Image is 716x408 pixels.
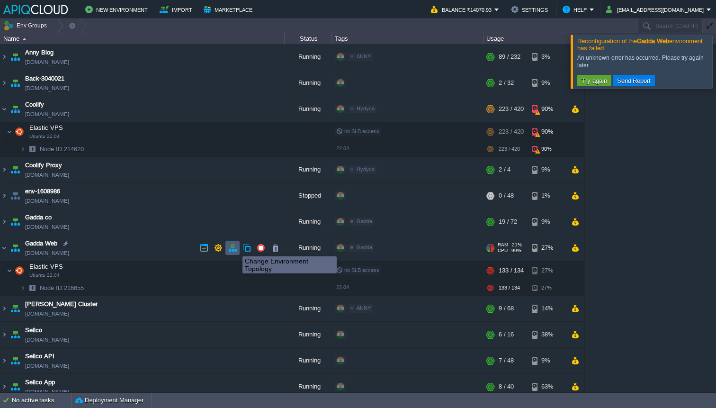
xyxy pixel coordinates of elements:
div: Status [285,33,331,44]
a: [DOMAIN_NAME] [25,109,69,119]
button: New Environment [85,4,151,15]
div: 133 / 134 [499,261,524,280]
a: [DOMAIN_NAME] [25,248,69,258]
div: 9% [532,209,563,235]
div: Running [285,348,332,373]
span: CPU [498,248,508,254]
a: [DOMAIN_NAME] [25,361,69,371]
div: 89 / 232 [499,44,520,70]
span: Gadda [357,218,372,224]
div: 9% [532,348,563,373]
span: 216655 [39,284,85,292]
span: ANNY [357,305,371,311]
a: [DOMAIN_NAME] [25,387,69,397]
img: AMDAwAAAACH5BAEAAAAALAAAAAABAAEAAAICRAEAOw== [20,142,26,156]
a: Coolify Proxy [25,161,62,170]
div: Running [285,296,332,321]
a: [DOMAIN_NAME] [25,196,69,206]
button: Help [563,4,590,15]
div: Running [285,70,332,96]
span: Node ID: [40,145,64,153]
a: Elastic VPSUbuntu 22.04 [28,263,64,270]
div: 9% [532,157,563,182]
span: 99% [511,248,521,254]
span: Node ID: [40,284,64,291]
span: ANNY [357,54,371,59]
div: Running [285,322,332,347]
span: Hydyco [357,166,375,172]
button: [EMAIL_ADDRESS][DOMAIN_NAME] [606,4,707,15]
button: Try again [579,76,610,85]
a: Gadda co [25,213,52,222]
a: [DOMAIN_NAME] [25,170,69,180]
div: 9 / 68 [499,296,514,321]
div: 8 / 40 [499,374,514,399]
div: 14% [532,296,563,321]
a: Sellco [25,326,42,335]
img: AMDAwAAAACH5BAEAAAAALAAAAAABAAEAAAICRAEAOw== [0,322,8,347]
div: 223 / 420 [499,142,520,156]
img: AMDAwAAAACH5BAEAAAAALAAAAAABAAEAAAICRAEAOw== [22,38,27,40]
div: Running [285,157,332,182]
a: [DOMAIN_NAME] [25,309,69,318]
div: 1% [532,183,563,209]
a: [PERSON_NAME] Cluster [25,299,98,309]
img: AMDAwAAAACH5BAEAAAAALAAAAAABAAEAAAICRAEAOw== [9,157,22,182]
span: Ubuntu 22.04 [29,134,60,139]
button: Import [160,4,195,15]
img: AMDAwAAAACH5BAEAAAAALAAAAAABAAEAAAICRAEAOw== [9,183,22,209]
span: Sellco API [25,352,54,361]
img: AMDAwAAAACH5BAEAAAAALAAAAAABAAEAAAICRAEAOw== [26,142,39,156]
span: no SLB access [336,267,379,273]
span: Ubuntu 22.04 [29,272,60,278]
div: No active tasks [12,393,71,408]
div: 63% [532,374,563,399]
span: RAM [498,242,508,248]
img: AMDAwAAAACH5BAEAAAAALAAAAAABAAEAAAICRAEAOw== [9,96,22,122]
span: 21% [512,242,522,248]
a: [DOMAIN_NAME] [25,222,69,232]
span: Elastic VPS [28,263,64,271]
a: Anny Blog [25,48,54,57]
div: An unknown error has occurred. Please try again later [577,54,710,69]
button: Env Groups [3,19,50,32]
div: 27% [532,235,563,261]
img: AMDAwAAAACH5BAEAAAAALAAAAAABAAEAAAICRAEAOw== [0,235,8,261]
img: AMDAwAAAACH5BAEAAAAALAAAAAABAAEAAAICRAEAOw== [9,44,22,70]
div: 38% [532,322,563,347]
a: [DOMAIN_NAME] [25,57,69,67]
span: 22.04 [336,145,349,151]
div: 223 / 420 [499,96,524,122]
div: 27% [532,261,563,280]
div: 27% [532,281,563,295]
img: AMDAwAAAACH5BAEAAAAALAAAAAABAAEAAAICRAEAOw== [0,374,8,399]
span: 214620 [39,145,85,153]
span: Gadda [357,245,372,250]
a: Coolify [25,100,44,109]
b: Gadda Web [637,37,669,45]
button: Marketplace [204,4,255,15]
div: 6 / 16 [499,322,514,347]
div: Tags [332,33,483,44]
button: Settings [511,4,551,15]
a: env-1608986 [25,187,60,196]
img: AMDAwAAAACH5BAEAAAAALAAAAAABAAEAAAICRAEAOw== [0,348,8,373]
span: Hydyco [357,106,375,111]
div: 223 / 420 [499,122,524,141]
div: 19 / 72 [499,209,517,235]
img: AMDAwAAAACH5BAEAAAAALAAAAAABAAEAAAICRAEAOw== [9,296,22,321]
a: Node ID:214620 [39,145,85,153]
img: AMDAwAAAACH5BAEAAAAALAAAAAABAAEAAAICRAEAOw== [0,70,8,96]
a: Sellco App [25,378,55,387]
div: 7 / 48 [499,348,514,373]
a: Elastic VPSUbuntu 22.04 [28,124,64,131]
div: 3% [532,44,563,70]
button: Deployment Manager [75,396,143,405]
div: Running [285,209,332,235]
